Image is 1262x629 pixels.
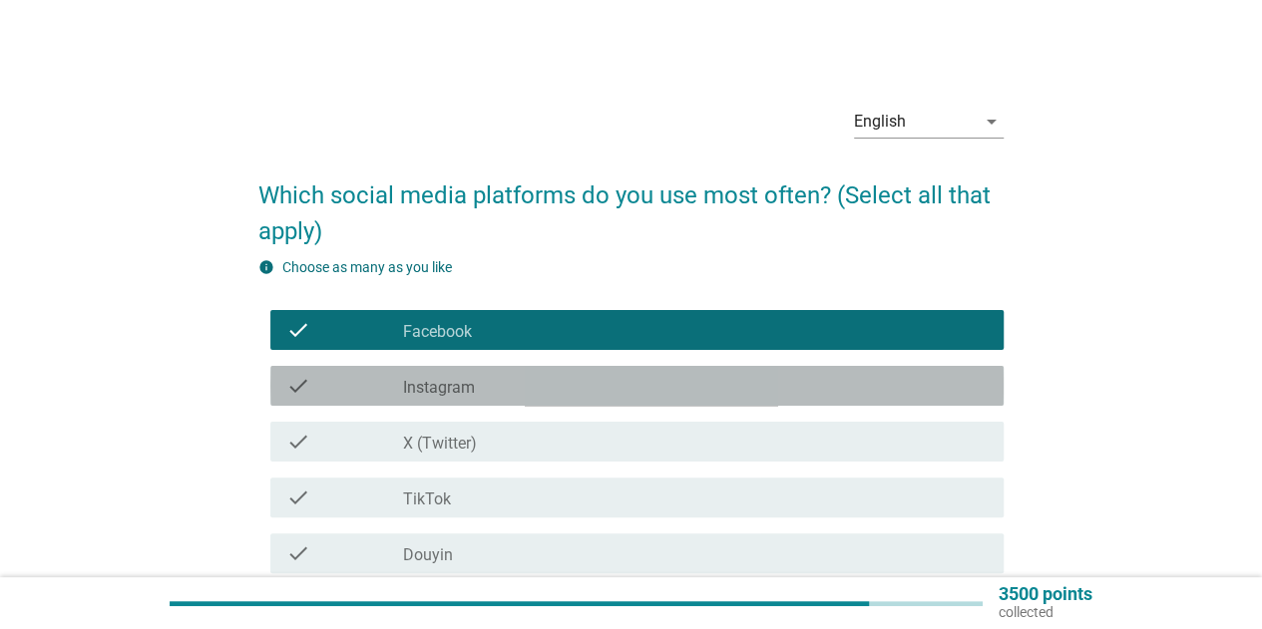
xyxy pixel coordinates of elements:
label: TikTok [403,489,451,509]
div: English [854,113,906,131]
label: X (Twitter) [403,434,477,454]
p: collected [999,603,1092,621]
i: info [258,259,274,275]
h2: Which social media platforms do you use most often? (Select all that apply) [258,157,1004,249]
label: Choose as many as you like [282,259,452,275]
i: check [286,430,310,454]
label: Facebook [403,322,472,342]
i: check [286,318,310,342]
p: 3500 points [999,585,1092,603]
i: arrow_drop_down [980,110,1004,134]
i: check [286,485,310,509]
label: Instagram [403,378,475,398]
i: check [286,541,310,565]
label: Douyin [403,545,453,565]
i: check [286,374,310,398]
